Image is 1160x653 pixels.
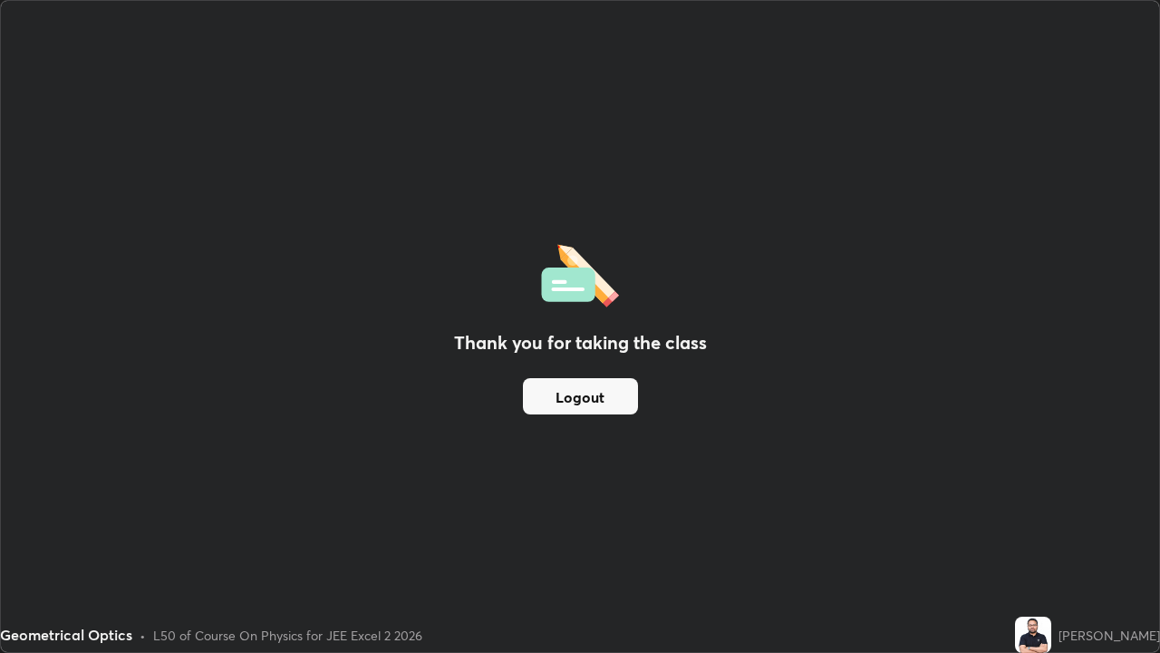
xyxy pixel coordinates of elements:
[1015,617,1051,653] img: 75b7adc8d7144db7b3983a723ea8425d.jpg
[541,239,619,307] img: offlineFeedback.1438e8b3.svg
[140,626,146,645] div: •
[454,329,707,356] h2: Thank you for taking the class
[523,378,638,414] button: Logout
[153,626,422,645] div: L50 of Course On Physics for JEE Excel 2 2026
[1058,626,1160,645] div: [PERSON_NAME]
